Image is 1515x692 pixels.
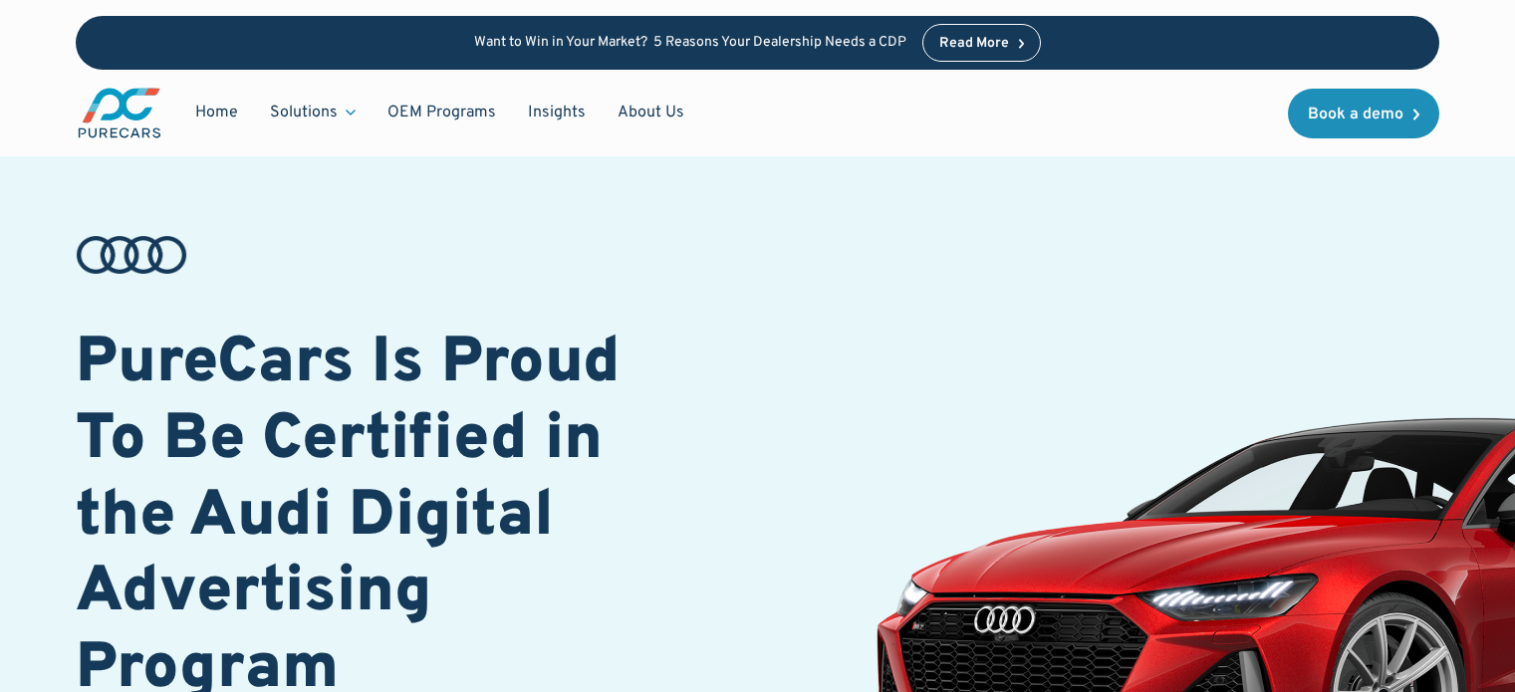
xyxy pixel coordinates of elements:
[270,102,338,123] div: Solutions
[1308,107,1403,122] div: Book a demo
[179,94,254,131] a: Home
[602,94,700,131] a: About Us
[512,94,602,131] a: Insights
[1288,89,1439,138] a: Book a demo
[922,24,1042,62] a: Read More
[254,94,372,131] div: Solutions
[939,37,1009,51] div: Read More
[372,94,512,131] a: OEM Programs
[474,35,906,52] p: Want to Win in Your Market? 5 Reasons Your Dealership Needs a CDP
[76,86,163,140] a: main
[76,86,163,140] img: purecars logo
